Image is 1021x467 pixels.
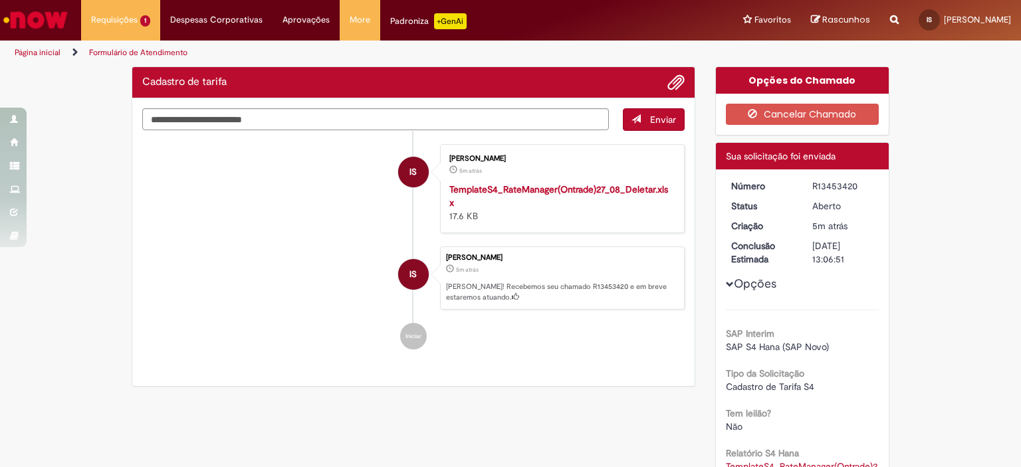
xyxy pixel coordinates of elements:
[726,447,799,459] b: Relatório S4 Hana
[726,327,774,339] b: SAP Interim
[812,220,848,232] span: 5m atrás
[449,183,671,223] div: 17.6 KB
[142,76,227,88] h2: Cadastro de tarifa Histórico de tíquete
[283,13,330,27] span: Aprovações
[667,74,685,91] button: Adicionar anexos
[812,239,874,266] div: [DATE] 13:06:51
[944,14,1011,25] span: [PERSON_NAME]
[449,183,668,209] a: TemplateS4_RateManager(Ontrade)27_08_Deletar.xlsx
[140,15,150,27] span: 1
[398,157,429,187] div: Isaias Santos
[1,7,70,33] img: ServiceNow
[721,199,803,213] dt: Status
[726,420,742,432] span: Não
[650,114,676,126] span: Enviar
[142,246,685,310] li: Isaias Santos
[459,167,482,175] time: 27/08/2025 16:06:38
[812,179,874,193] div: R13453420
[726,150,836,162] span: Sua solicitação foi enviada
[721,239,803,266] dt: Conclusão Estimada
[456,266,479,274] span: 5m atrás
[10,41,671,65] ul: Trilhas de página
[170,13,263,27] span: Despesas Corporativas
[390,13,467,29] div: Padroniza
[350,13,370,27] span: More
[726,341,829,353] span: SAP S4 Hana (SAP Novo)
[434,13,467,29] p: +GenAi
[812,219,874,233] div: 27/08/2025 16:06:48
[15,47,60,58] a: Página inicial
[721,219,803,233] dt: Criação
[89,47,187,58] a: Formulário de Atendimento
[456,266,479,274] time: 27/08/2025 16:06:48
[142,131,685,363] ul: Histórico de tíquete
[754,13,791,27] span: Favoritos
[812,220,848,232] time: 27/08/2025 16:06:48
[449,155,671,163] div: [PERSON_NAME]
[726,104,879,125] button: Cancelar Chamado
[927,15,932,24] span: IS
[716,67,889,94] div: Opções do Chamado
[446,254,677,262] div: [PERSON_NAME]
[726,407,771,419] b: Tem leilão?
[142,108,609,131] textarea: Digite sua mensagem aqui...
[459,167,482,175] span: 5m atrás
[812,199,874,213] div: Aberto
[721,179,803,193] dt: Número
[398,259,429,290] div: Isaias Santos
[726,381,814,393] span: Cadastro de Tarifa S4
[811,14,870,27] a: Rascunhos
[623,108,685,131] button: Enviar
[726,367,804,379] b: Tipo da Solicitação
[91,13,138,27] span: Requisições
[446,282,677,302] p: [PERSON_NAME]! Recebemos seu chamado R13453420 e em breve estaremos atuando.
[822,13,870,26] span: Rascunhos
[409,156,417,188] span: IS
[409,258,417,290] span: IS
